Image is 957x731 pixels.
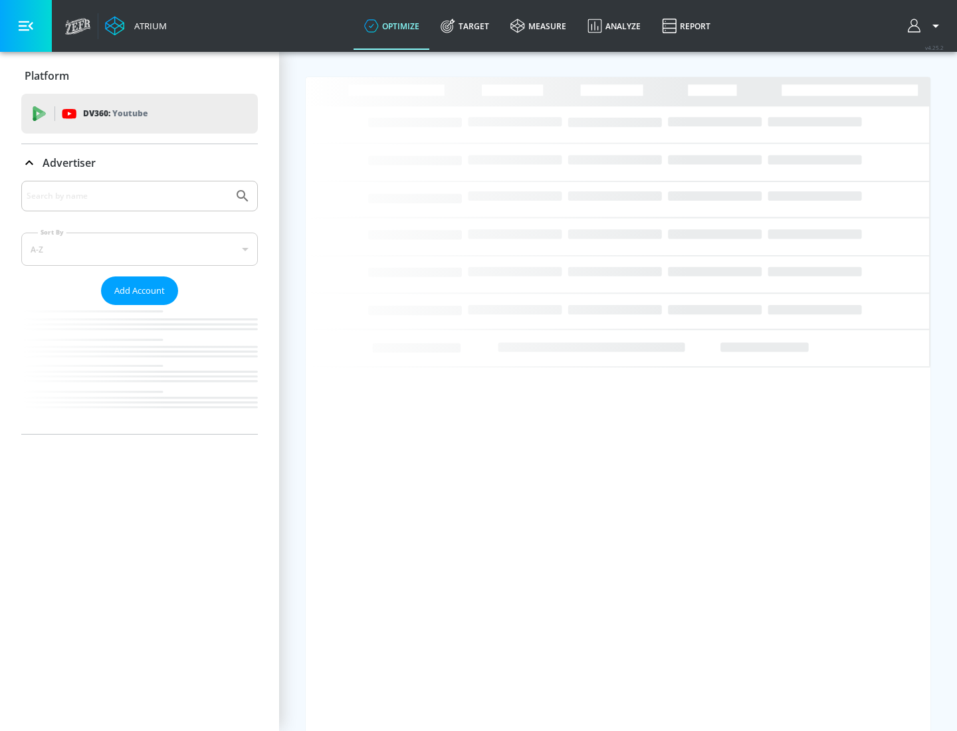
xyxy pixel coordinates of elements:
[21,233,258,266] div: A-Z
[21,144,258,181] div: Advertiser
[83,106,148,121] p: DV360:
[21,57,258,94] div: Platform
[38,228,66,237] label: Sort By
[500,2,577,50] a: measure
[25,68,69,83] p: Platform
[21,305,258,434] nav: list of Advertiser
[21,181,258,434] div: Advertiser
[925,44,944,51] span: v 4.25.2
[129,20,167,32] div: Atrium
[21,94,258,134] div: DV360: Youtube
[112,106,148,120] p: Youtube
[114,283,165,298] span: Add Account
[651,2,721,50] a: Report
[430,2,500,50] a: Target
[101,276,178,305] button: Add Account
[354,2,430,50] a: optimize
[577,2,651,50] a: Analyze
[105,16,167,36] a: Atrium
[43,156,96,170] p: Advertiser
[27,187,228,205] input: Search by name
